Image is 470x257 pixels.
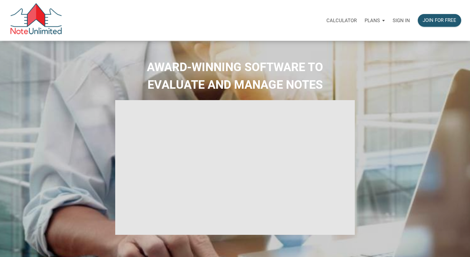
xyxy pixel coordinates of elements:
a: Plans [361,10,389,31]
h2: AWARD-WINNING SOFTWARE TO EVALUATE AND MANAGE NOTES [5,58,465,94]
p: Calculator [326,18,357,23]
a: Calculator [322,10,361,31]
p: Sign in [393,18,410,23]
a: Join for free [414,10,465,31]
p: Plans [365,18,380,23]
a: Sign in [389,10,414,31]
button: Join for free [418,14,461,27]
div: Join for free [423,17,456,24]
iframe: NoteUnlimited [115,100,354,234]
button: Plans [361,11,389,30]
